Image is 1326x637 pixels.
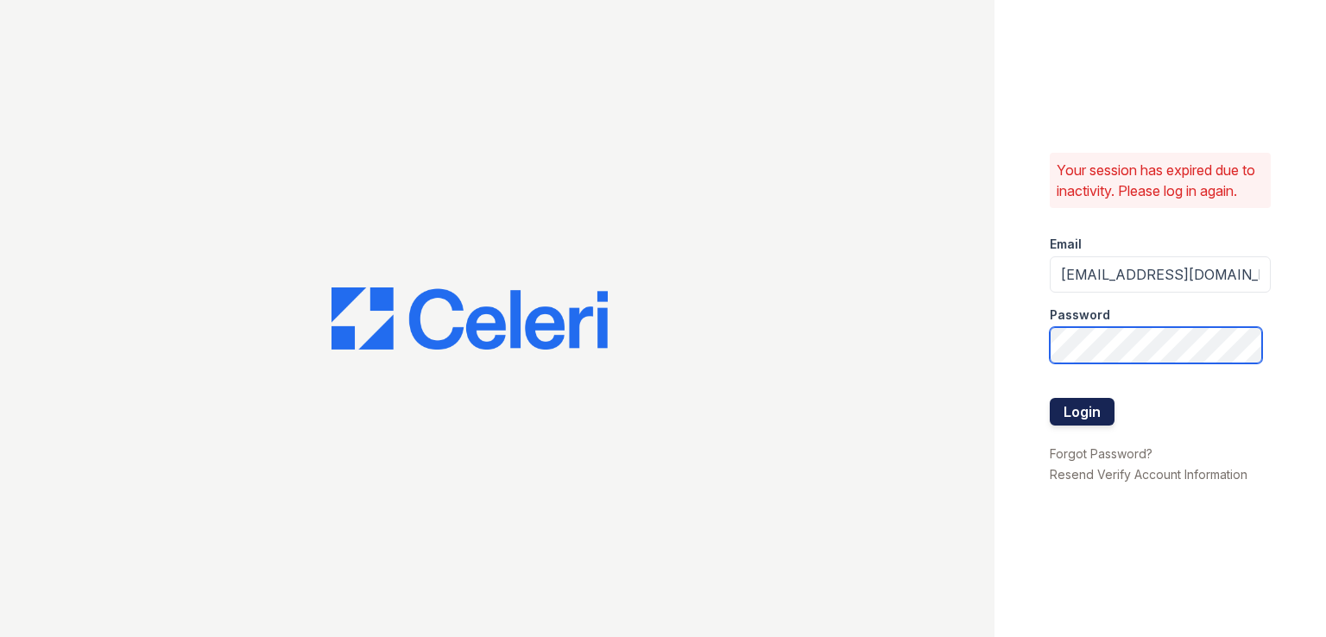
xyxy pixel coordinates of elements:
[331,287,608,350] img: CE_Logo_Blue-a8612792a0a2168367f1c8372b55b34899dd931a85d93a1a3d3e32e68fde9ad4.png
[1050,236,1082,253] label: Email
[1050,306,1110,324] label: Password
[1050,398,1114,426] button: Login
[1050,446,1152,461] a: Forgot Password?
[1050,467,1247,482] a: Resend Verify Account Information
[1057,160,1264,201] p: Your session has expired due to inactivity. Please log in again.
